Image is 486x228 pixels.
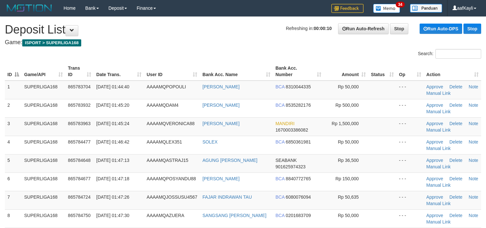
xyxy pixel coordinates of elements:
td: - - - [396,209,424,228]
a: Approve [426,158,443,163]
span: 865783932 [68,103,91,108]
a: Manual Link [426,109,451,114]
a: [PERSON_NAME] [202,176,239,181]
td: 1 [5,81,22,99]
input: Search: [435,49,481,59]
th: Bank Acc. Name: activate to sort column ascending [200,62,273,81]
span: BCA [276,176,285,181]
td: - - - [396,154,424,173]
h1: Deposit List [5,23,481,36]
a: Delete [449,103,462,108]
th: Amount: activate to sort column ascending [324,62,368,81]
td: SUPERLIGA168 [22,136,65,154]
td: 2 [5,99,22,117]
span: ISPORT > SUPERLIGA168 [22,39,81,46]
a: Manual Link [426,127,451,133]
td: SUPERLIGA168 [22,81,65,99]
a: Note [469,158,478,163]
a: Run Auto-DPS [420,24,462,34]
th: Trans ID: activate to sort column ascending [65,62,94,81]
span: BCA [276,213,285,218]
td: 4 [5,136,22,154]
a: [PERSON_NAME] [202,84,239,89]
span: [DATE] 01:47:30 [96,213,129,218]
td: SUPERLIGA168 [22,209,65,228]
td: - - - [396,117,424,136]
span: Rp 36,500 [338,158,359,163]
span: 865784648 [68,158,91,163]
td: - - - [396,191,424,209]
span: Copy 8535282176 to clipboard [286,103,311,108]
th: Action: activate to sort column ascending [424,62,481,81]
span: BCA [276,84,285,89]
span: BCA [276,103,285,108]
a: Approve [426,213,443,218]
img: panduan.png [410,4,442,13]
th: Status: activate to sort column ascending [368,62,396,81]
label: Search: [418,49,481,59]
span: Copy 1670003386082 to clipboard [276,127,308,133]
a: Note [469,103,478,108]
span: Copy 0201683709 to clipboard [286,213,311,218]
span: Rp 50,000 [338,84,359,89]
span: Copy 6080076094 to clipboard [286,194,311,200]
span: BCA [276,139,285,144]
a: Delete [449,84,462,89]
th: User ID: activate to sort column ascending [144,62,200,81]
strong: 00:00:10 [314,26,332,31]
h4: Game: [5,39,481,46]
img: Feedback.jpg [331,4,364,13]
span: AAAAMQVERONICA88 [147,121,195,126]
span: [DATE] 01:47:26 [96,194,129,200]
a: Note [469,84,478,89]
a: [PERSON_NAME] [202,121,239,126]
span: Rp 50,635 [338,194,359,200]
a: SOLEX [202,139,218,144]
a: FAJAR INDRAWAN TAU [202,194,252,200]
span: [DATE] 01:47:18 [96,176,129,181]
a: Note [469,121,478,126]
span: AAAAMQASTRAJ15 [147,158,188,163]
a: Approve [426,103,443,108]
a: Approve [426,84,443,89]
a: Manual Link [426,219,451,224]
span: Copy 6850361981 to clipboard [286,139,311,144]
span: Rp 50,000 [338,139,359,144]
a: SANGSANG [PERSON_NAME] [202,213,266,218]
td: SUPERLIGA168 [22,191,65,209]
th: Game/API: activate to sort column ascending [22,62,65,81]
a: Approve [426,139,443,144]
td: - - - [396,173,424,191]
span: Rp 150,000 [335,176,359,181]
a: Run Auto-Refresh [338,23,389,34]
th: Date Trans.: activate to sort column ascending [94,62,144,81]
span: AAAAMQAZUERA [147,213,184,218]
span: 865783704 [68,84,91,89]
img: Button%20Memo.svg [373,4,400,13]
td: 6 [5,173,22,191]
a: Delete [449,213,462,218]
a: Stop [390,23,408,34]
span: AAAAMQLEX351 [147,139,182,144]
a: Delete [449,121,462,126]
td: 3 [5,117,22,136]
span: MANDIRI [276,121,295,126]
td: - - - [396,81,424,99]
a: AGUNG [PERSON_NAME] [202,158,257,163]
td: 5 [5,154,22,173]
td: SUPERLIGA168 [22,173,65,191]
a: Manual Link [426,91,451,96]
a: Note [469,213,478,218]
span: Copy 8840772765 to clipboard [286,176,311,181]
td: - - - [396,136,424,154]
span: [DATE] 01:47:13 [96,158,129,163]
td: - - - [396,99,424,117]
span: 865784677 [68,176,91,181]
span: Copy 901625974323 to clipboard [276,164,306,169]
a: Manual Link [426,183,451,188]
a: Delete [449,139,462,144]
span: Rp 50,000 [338,213,359,218]
th: Bank Acc. Number: activate to sort column ascending [273,62,324,81]
span: Copy 8310044335 to clipboard [286,84,311,89]
span: SEABANK [276,158,297,163]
